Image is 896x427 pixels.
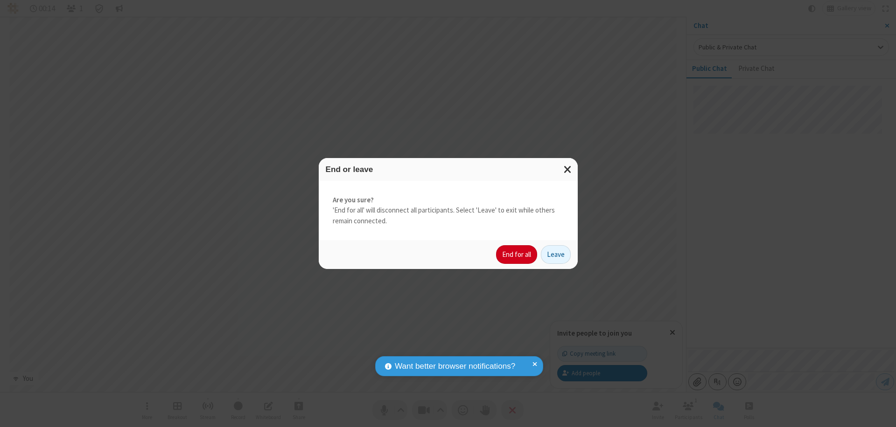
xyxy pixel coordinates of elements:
button: Leave [541,245,571,264]
h3: End or leave [326,165,571,174]
button: End for all [496,245,537,264]
div: 'End for all' will disconnect all participants. Select 'Leave' to exit while others remain connec... [319,181,578,241]
span: Want better browser notifications? [395,360,515,372]
strong: Are you sure? [333,195,564,206]
button: Close modal [558,158,578,181]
